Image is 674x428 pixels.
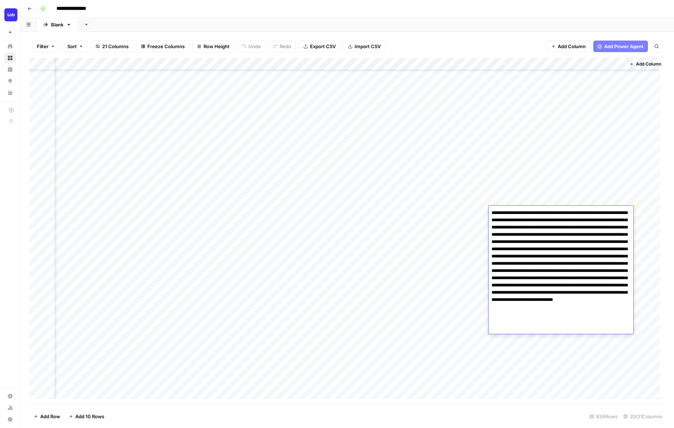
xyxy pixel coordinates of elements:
[237,41,265,52] button: Undo
[91,41,133,52] button: 21 Columns
[4,52,16,64] a: Browse
[147,43,185,50] span: Freeze Columns
[204,43,230,50] span: Row Height
[636,61,661,67] span: Add Column
[40,413,60,420] span: Add Row
[4,8,17,21] img: Lob Logo
[136,41,189,52] button: Freeze Columns
[593,41,648,52] button: Add Power Agent
[310,43,336,50] span: Export CSV
[29,411,64,422] button: Add Row
[547,41,590,52] button: Add Column
[37,17,78,32] a: Blank
[4,390,16,402] a: Settings
[604,43,644,50] span: Add Power Agent
[620,411,665,422] div: 20/21 Columns
[67,43,77,50] span: Sort
[4,41,16,52] a: Home
[299,41,340,52] button: Export CSV
[268,41,296,52] button: Redo
[51,21,63,28] div: Blank
[4,64,16,75] a: Insights
[343,41,385,52] button: Import CSV
[32,41,60,52] button: Filter
[4,75,16,87] a: Opportunities
[280,43,291,50] span: Redo
[627,59,664,69] button: Add Column
[587,411,620,422] div: 834 Rows
[355,43,381,50] span: Import CSV
[248,43,261,50] span: Undo
[4,6,16,24] button: Workspace: Lob
[4,402,16,414] a: Usage
[558,43,586,50] span: Add Column
[192,41,234,52] button: Row Height
[64,411,109,422] button: Add 10 Rows
[102,43,129,50] span: 21 Columns
[75,413,104,420] span: Add 10 Rows
[4,87,16,98] a: Your Data
[63,41,88,52] button: Sort
[37,43,49,50] span: Filter
[4,414,16,425] button: Help + Support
